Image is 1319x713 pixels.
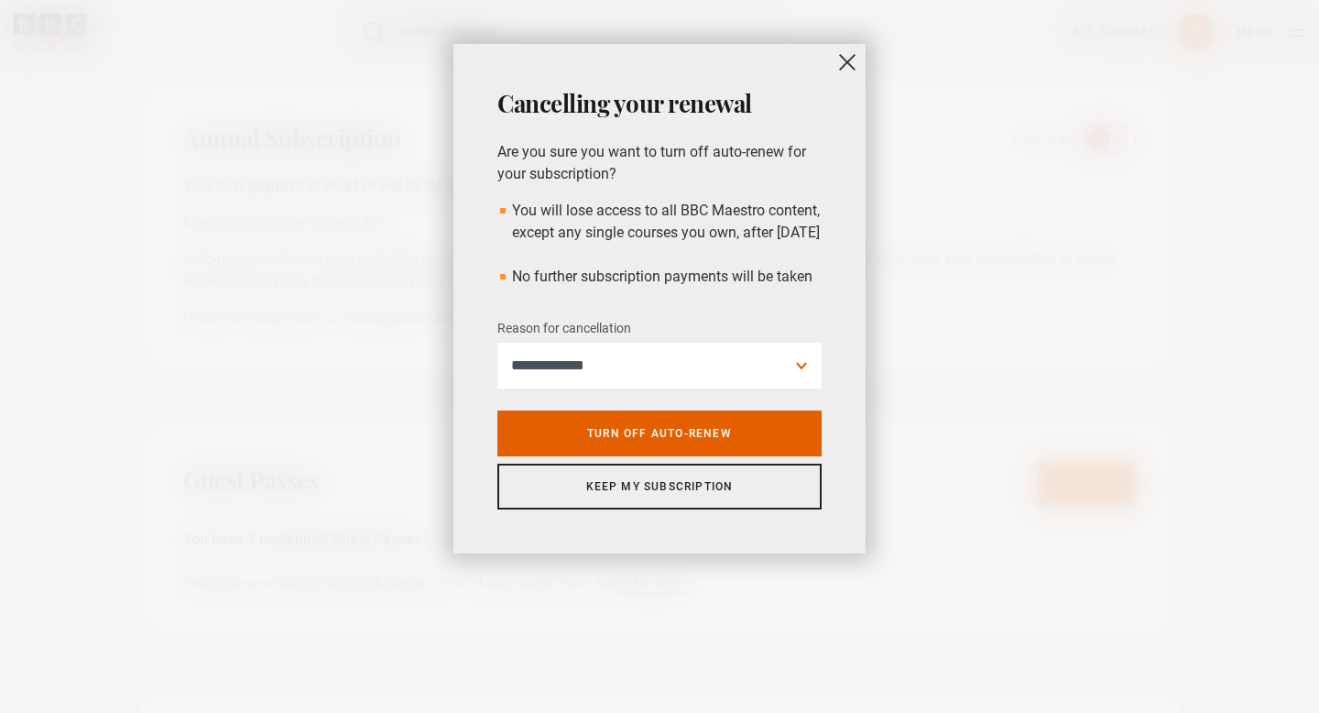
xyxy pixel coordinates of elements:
[497,318,631,340] label: Reason for cancellation
[497,141,822,185] p: Are you sure you want to turn off auto-renew for your subscription?
[497,411,822,456] a: Turn off auto-renew
[497,200,822,244] li: You will lose access to all BBC Maestro content, except any single courses you own, after [DATE]
[497,88,822,119] h2: Cancelling your renewal
[829,44,866,81] button: close
[497,464,822,510] a: Keep my subscription
[497,266,822,288] li: No further subscription payments will be taken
